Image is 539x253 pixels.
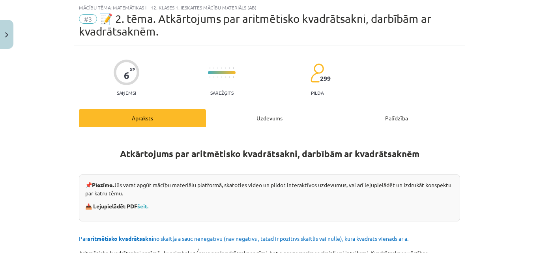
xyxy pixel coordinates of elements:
img: icon-short-line-57e1e144782c952c97e751825c79c345078a6d821885a25fce030b3d8c18986b.svg [229,76,230,78]
img: icon-short-line-57e1e144782c952c97e751825c79c345078a6d821885a25fce030b3d8c18986b.svg [221,67,222,69]
strong: 📥 Lejupielādēt PDF [85,202,150,210]
img: icon-short-line-57e1e144782c952c97e751825c79c345078a6d821885a25fce030b3d8c18986b.svg [213,76,214,78]
img: icon-short-line-57e1e144782c952c97e751825c79c345078a6d821885a25fce030b3d8c18986b.svg [217,67,218,69]
img: students-c634bb4e5e11cddfef0936a35e636f08e4e9abd3cc4e673bd6f9a4125e45ecb1.svg [310,63,324,83]
img: icon-short-line-57e1e144782c952c97e751825c79c345078a6d821885a25fce030b3d8c18986b.svg [229,67,230,69]
b: aritmētisko kvadrātsakni [87,235,153,242]
span: #3 [79,14,97,24]
div: Apraksts [79,109,206,127]
img: icon-short-line-57e1e144782c952c97e751825c79c345078a6d821885a25fce030b3d8c18986b.svg [233,76,234,78]
img: icon-close-lesson-0947bae3869378f0d4975bcd49f059093ad1ed9edebbc8119c70593378902aed.svg [5,32,8,37]
p: 📌 Jūs varat apgūt mācību materiālu platformā, skatoties video un pildot interaktīvos uzdevumus, v... [85,181,454,197]
div: Palīdzība [333,109,460,127]
a: šeit. [137,202,148,210]
img: icon-short-line-57e1e144782c952c97e751825c79c345078a6d821885a25fce030b3d8c18986b.svg [221,76,222,78]
span: XP [130,67,135,71]
p: pilda [311,90,324,96]
img: icon-short-line-57e1e144782c952c97e751825c79c345078a6d821885a25fce030b3d8c18986b.svg [225,76,226,78]
div: Mācību tēma: Matemātikas i - 12. klases 1. ieskaites mācību materiāls (ab) [79,5,460,10]
span: Par no skaitļa a sauc nenegatīvu (nav negatīvs , tātad ir pozitīvs skaitlis vai nulle), kura kvad... [79,235,408,242]
img: icon-short-line-57e1e144782c952c97e751825c79c345078a6d821885a25fce030b3d8c18986b.svg [213,67,214,69]
div: 6 [124,70,129,81]
div: Uzdevums [206,109,333,127]
strong: Atkārtojums par aritmētisko kvadrātsakni, darbībām ar kvadrātsaknēm [120,148,419,159]
img: icon-short-line-57e1e144782c952c97e751825c79c345078a6d821885a25fce030b3d8c18986b.svg [217,76,218,78]
img: icon-short-line-57e1e144782c952c97e751825c79c345078a6d821885a25fce030b3d8c18986b.svg [225,67,226,69]
p: Saņemsi [114,90,139,96]
span: 299 [320,75,331,82]
img: icon-short-line-57e1e144782c952c97e751825c79c345078a6d821885a25fce030b3d8c18986b.svg [233,67,234,69]
span: 📝 2. tēma. Atkārtojums par aritmētisko kvadrātsakni, darbībām ar kvadrātsaknēm. [79,12,431,38]
strong: Piezīme. [92,181,114,188]
p: Sarežģīts [210,90,234,96]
